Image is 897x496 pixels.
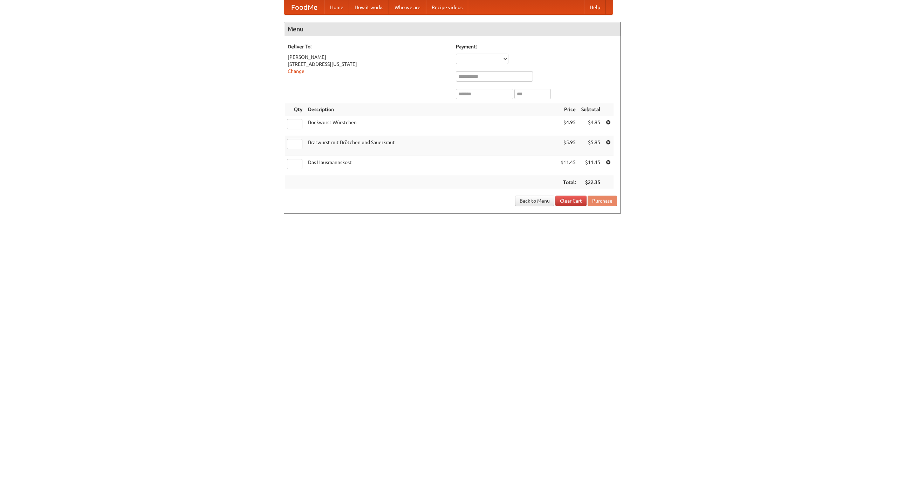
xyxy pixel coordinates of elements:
[305,116,558,136] td: Bockwurst Würstchen
[558,176,578,189] th: Total:
[515,196,554,206] a: Back to Menu
[288,43,449,50] h5: Deliver To:
[555,196,587,206] a: Clear Cart
[558,103,578,116] th: Price
[284,22,621,36] h4: Menu
[288,61,449,68] div: [STREET_ADDRESS][US_STATE]
[305,103,558,116] th: Description
[389,0,426,14] a: Who we are
[288,54,449,61] div: [PERSON_NAME]
[584,0,606,14] a: Help
[456,43,617,50] h5: Payment:
[558,156,578,176] td: $11.45
[558,116,578,136] td: $4.95
[288,68,304,74] a: Change
[284,103,305,116] th: Qty
[324,0,349,14] a: Home
[284,0,324,14] a: FoodMe
[578,103,603,116] th: Subtotal
[578,176,603,189] th: $22.35
[349,0,389,14] a: How it works
[588,196,617,206] button: Purchase
[578,136,603,156] td: $5.95
[305,156,558,176] td: Das Hausmannskost
[426,0,468,14] a: Recipe videos
[578,156,603,176] td: $11.45
[305,136,558,156] td: Bratwurst mit Brötchen und Sauerkraut
[578,116,603,136] td: $4.95
[558,136,578,156] td: $5.95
